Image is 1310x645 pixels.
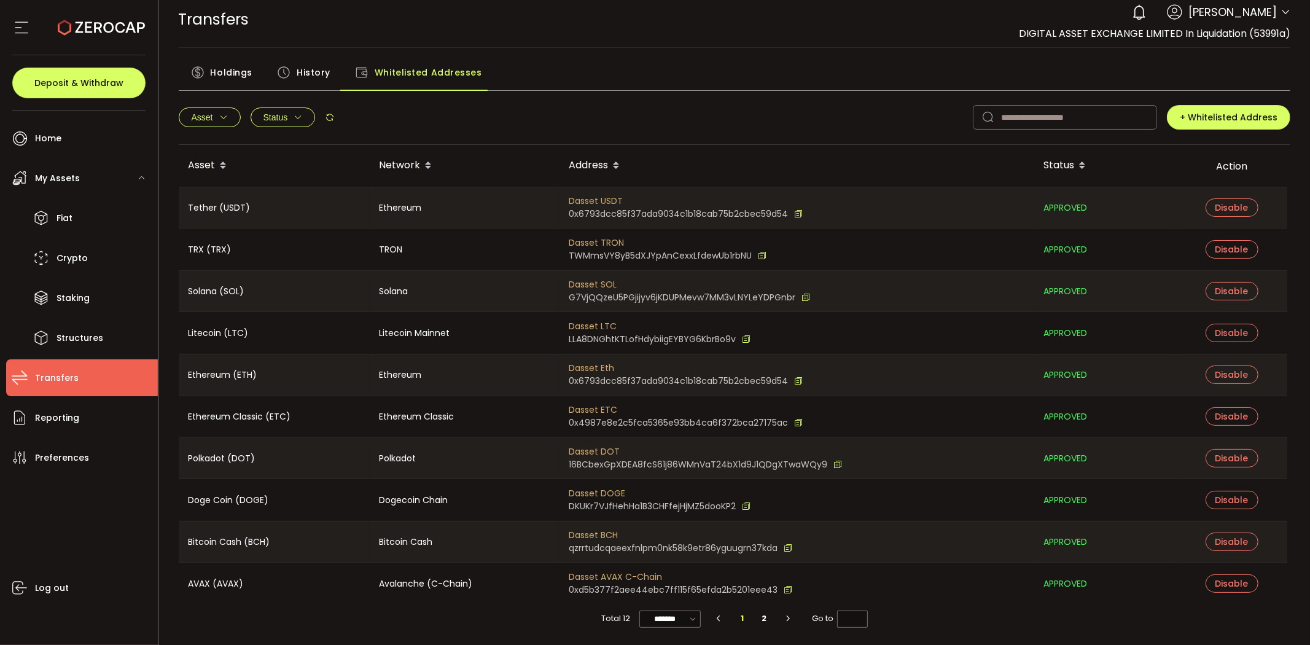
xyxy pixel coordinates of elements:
span: Preferences [35,449,89,467]
span: Holdings [211,60,252,85]
button: Disable [1206,282,1258,300]
span: Ethereum Classic (ETC) [189,410,291,424]
span: Disable [1215,494,1249,506]
span: My Assets [35,170,80,187]
span: Dasset AVAX C-Chain [569,571,793,584]
button: Disable [1206,574,1258,593]
span: TRX (TRX) [189,243,232,257]
span: Dasset DOGE [569,487,751,500]
span: 0x6793dcc85f37ada9034c1b18cab75b2cbec59d54 [569,208,789,221]
li: 1 [731,610,754,627]
span: + Whitelisted Address [1180,111,1277,123]
span: Fiat [57,209,72,227]
div: Asset [179,155,370,176]
button: Asset [179,107,241,127]
span: Reporting [35,409,79,427]
span: [PERSON_NAME] [1188,4,1277,20]
span: Dasset DOT [569,445,843,458]
div: Address [559,155,1034,176]
div: Action [1177,159,1287,173]
span: 0x4987e8e2c5fca5365e93bb4ca6f372bca27175ac [569,416,789,429]
span: APPROVED [1044,493,1088,507]
span: Crypto [57,249,88,267]
span: Dasset TRON [569,237,767,249]
span: Ethereum [380,368,422,382]
span: Litecoin Mainnet [380,326,450,340]
span: Staking [57,289,90,307]
span: G7VjQQzeU5PGjijyv6jKDUPMevw7MM3vLNYLeYDPGnbr [569,291,796,304]
span: Disable [1215,285,1249,297]
button: Deposit & Withdraw [12,68,146,98]
span: Ethereum [380,201,422,215]
span: Disable [1215,243,1249,256]
span: Disable [1215,452,1249,464]
div: Status [1034,155,1177,176]
span: TWMmsVY8yB5dXJYpAnCexxLfdewUb1rbNU [569,249,752,262]
span: Dasset USDT [569,195,803,208]
span: LLA8DNGhtKTLofHdybiigEYBYG6KbrBo9v [569,333,736,346]
span: Dasset ETC [569,404,803,416]
span: APPROVED [1044,451,1088,466]
span: Solana [380,284,408,299]
span: Home [35,130,61,147]
span: Asset [192,112,213,122]
span: Tether (USDT) [189,201,251,215]
span: Dasset LTC [569,320,751,333]
span: qzrrtudcqaeexfnlpm0nk58k9etr86yguugrn37kda [569,542,778,555]
span: 16BCbexGpXDEA8fcS61j86WMnVaT24bX1d9J1QDgXTwaWQy9 [569,458,828,471]
span: Status [263,112,288,122]
span: Dasset SOL [569,278,811,291]
div: Network [370,155,559,176]
span: Solana (SOL) [189,284,244,299]
span: Disable [1215,577,1249,590]
span: TRON [380,243,403,257]
button: Status [251,107,316,127]
button: Disable [1206,365,1258,384]
span: APPROVED [1044,410,1088,424]
span: DKUKr7VJfHehHa1B3CHFfejHjMZ5dooKP2 [569,500,736,513]
button: Disable [1206,533,1258,551]
span: Log out [35,579,69,597]
button: + Whitelisted Address [1167,105,1290,130]
span: APPROVED [1044,368,1088,382]
span: Polkadot [380,451,416,466]
span: APPROVED [1044,577,1088,591]
span: Ethereum Classic [380,410,454,424]
span: Doge Coin (DOGE) [189,493,269,507]
span: Dasset BCH [569,529,793,542]
iframe: Chat Widget [1249,586,1310,645]
span: APPROVED [1044,243,1088,257]
span: Disable [1215,410,1249,423]
span: Total 12 [601,610,630,627]
span: Structures [57,329,103,347]
span: APPROVED [1044,535,1088,549]
button: Disable [1206,198,1258,217]
span: Transfers [35,369,79,387]
span: Disable [1215,201,1249,214]
span: APPROVED [1044,284,1088,299]
span: Deposit & Withdraw [34,79,123,87]
span: Disable [1215,327,1249,339]
span: APPROVED [1044,326,1088,340]
span: 0x6793dcc85f37ada9034c1b18cab75b2cbec59d54 [569,375,789,388]
span: Avalanche (C-Chain) [380,577,473,591]
span: Dogecoin Chain [380,493,448,507]
span: Bitcoin Cash (BCH) [189,535,270,549]
span: APPROVED [1044,201,1088,215]
span: Transfers [179,9,249,30]
span: Litecoin (LTC) [189,326,249,340]
span: AVAX (AVAX) [189,577,244,591]
span: Dasset Eth [569,362,803,375]
span: Go to [812,610,868,627]
span: DIGITAL ASSET EXCHANGE LIMITED In Liquidation (53991a) [1019,26,1290,41]
span: Whitelisted Addresses [375,60,482,85]
span: Disable [1215,536,1249,548]
span: Bitcoin Cash [380,535,433,549]
button: Disable [1206,407,1258,426]
button: Disable [1206,449,1258,467]
button: Disable [1206,324,1258,342]
li: 2 [754,610,776,627]
button: Disable [1206,240,1258,259]
button: Disable [1206,491,1258,509]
